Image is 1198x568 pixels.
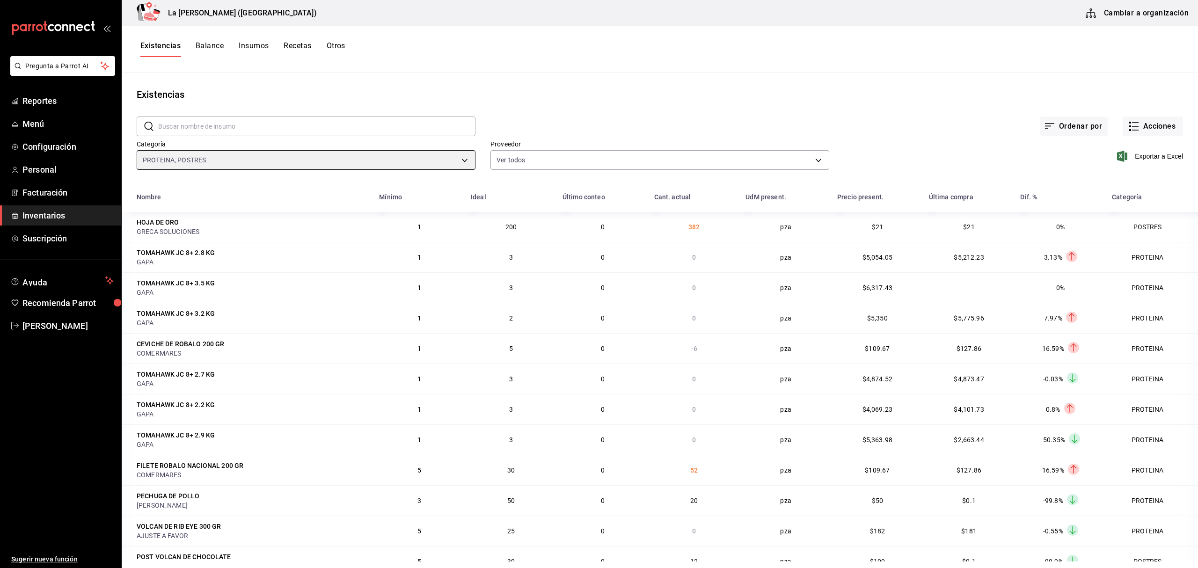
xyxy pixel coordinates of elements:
[740,272,832,303] td: pza
[1042,345,1064,352] span: 16.59%
[740,485,832,516] td: pza
[692,254,696,261] span: 0
[690,558,698,565] span: 12
[954,254,984,261] span: $5,212.23
[1043,497,1063,504] span: -99.8%
[1123,117,1183,136] button: Acciones
[103,24,110,32] button: open_drawer_menu
[1056,223,1065,231] span: 0%
[862,375,892,383] span: $4,874.52
[22,163,114,176] span: Personal
[1112,193,1142,201] div: Categoría
[137,87,184,102] div: Existencias
[562,193,605,201] div: Último conteo
[140,41,181,57] button: Existencias
[137,370,215,379] div: TOMAHAWK JC 8+ 2.7 KG
[417,254,421,261] span: 1
[137,470,368,480] div: COMERMARES
[1106,242,1198,272] td: PROTEINA
[507,558,515,565] span: 30
[239,41,269,57] button: Insumos
[509,375,513,383] span: 3
[137,248,215,257] div: TOMAHAWK JC 8+ 2.8 KG
[601,497,605,504] span: 0
[1044,254,1062,261] span: 3.13%
[1056,284,1065,291] span: 0%
[507,527,515,535] span: 25
[196,41,224,57] button: Balance
[7,68,115,78] a: Pregunta a Parrot AI
[137,339,225,349] div: CEVICHE DE ROBALO 200 GR
[740,242,832,272] td: pza
[137,552,231,561] div: POST VOLCAN DE CHOCOLATE
[1106,394,1198,424] td: PROTEINA
[962,558,976,565] span: $0.1
[862,254,892,261] span: $5,054.05
[690,497,698,504] span: 20
[1043,527,1063,535] span: -0.55%
[507,497,515,504] span: 50
[22,275,102,286] span: Ayuda
[601,466,605,474] span: 0
[872,497,883,504] span: $50
[417,345,421,352] span: 1
[137,400,215,409] div: TOMAHAWK JC 8+ 2.2 KG
[417,406,421,413] span: 1
[740,455,832,485] td: pza
[137,522,221,531] div: VOLCAN DE RIB EYE 300 GR
[601,436,605,444] span: 0
[137,501,368,510] div: [PERSON_NAME]
[471,193,486,201] div: Ideal
[137,440,368,449] div: GAPA
[22,117,114,130] span: Menú
[10,56,115,76] button: Pregunta a Parrot AI
[25,61,101,71] span: Pregunta a Parrot AI
[1044,314,1062,322] span: 7.97%
[1119,151,1183,162] span: Exportar a Excel
[137,288,368,297] div: GAPA
[507,466,515,474] span: 30
[509,284,513,291] span: 3
[601,345,605,352] span: 0
[870,558,885,565] span: $100
[284,41,311,57] button: Recetas
[1106,333,1198,364] td: PROTEINA
[954,375,984,383] span: $4,873.47
[601,284,605,291] span: 0
[954,314,984,322] span: $5,775.96
[862,284,892,291] span: $6,317.43
[1106,455,1198,485] td: PROTEINA
[870,527,885,535] span: $182
[417,436,421,444] span: 1
[740,333,832,364] td: pza
[417,314,421,322] span: 1
[1042,466,1064,474] span: 16.59%
[490,141,829,147] label: Proveedor
[417,375,421,383] span: 1
[1106,272,1198,303] td: PROTEINA
[137,141,475,147] label: Categoría
[1043,558,1063,565] span: -99.9%
[740,394,832,424] td: pza
[1106,485,1198,516] td: PROTEINA
[962,497,976,504] span: $0.1
[137,349,368,358] div: COMERMARES
[1106,424,1198,455] td: PROTEINA
[417,558,421,565] span: 5
[929,193,973,201] div: Última compra
[865,345,890,352] span: $109.67
[509,314,513,322] span: 2
[601,558,605,565] span: 0
[1106,516,1198,546] td: PROTEINA
[509,254,513,261] span: 3
[867,314,888,322] span: $5,350
[161,7,317,19] h3: La [PERSON_NAME] ([GEOGRAPHIC_DATA])
[692,406,696,413] span: 0
[137,278,215,288] div: TOMAHAWK JC 8+ 3.5 KG
[509,436,513,444] span: 3
[692,527,696,535] span: 0
[140,41,345,57] div: navigation tabs
[1040,117,1108,136] button: Ordenar por
[601,375,605,383] span: 0
[954,406,984,413] span: $4,101.73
